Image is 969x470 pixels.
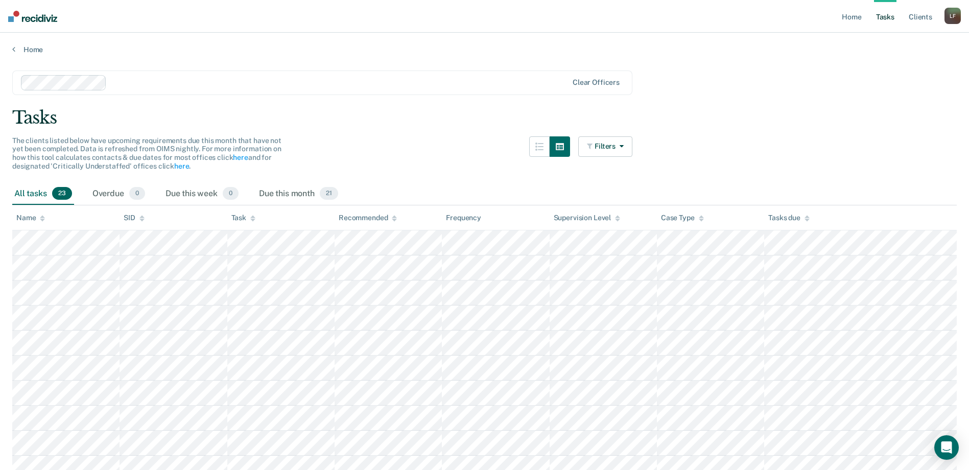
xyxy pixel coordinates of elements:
[174,162,189,170] a: here
[320,187,338,200] span: 21
[8,11,57,22] img: Recidiviz
[12,136,281,170] span: The clients listed below have upcoming requirements due this month that have not yet been complet...
[578,136,632,157] button: Filters
[944,8,961,24] div: L F
[944,8,961,24] button: LF
[231,214,255,222] div: Task
[129,187,145,200] span: 0
[257,183,340,205] div: Due this month21
[12,183,74,205] div: All tasks23
[573,78,620,87] div: Clear officers
[16,214,45,222] div: Name
[339,214,397,222] div: Recommended
[554,214,621,222] div: Supervision Level
[768,214,810,222] div: Tasks due
[163,183,241,205] div: Due this week0
[223,187,239,200] span: 0
[934,435,959,460] div: Open Intercom Messenger
[12,107,957,128] div: Tasks
[233,153,248,161] a: here
[52,187,72,200] span: 23
[12,45,957,54] a: Home
[124,214,145,222] div: SID
[661,214,704,222] div: Case Type
[90,183,147,205] div: Overdue0
[446,214,481,222] div: Frequency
